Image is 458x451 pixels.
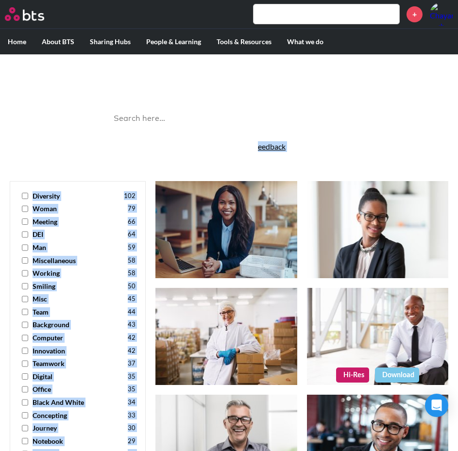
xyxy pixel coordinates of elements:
[407,6,423,22] a: +
[33,294,125,304] span: misc
[128,423,136,433] span: 30
[128,346,136,356] span: 42
[22,321,28,328] input: background 43
[5,7,62,21] a: Go home
[209,29,279,54] label: Tools & Resources
[22,309,28,316] input: team 44
[22,412,28,419] input: concepting 33
[33,436,125,446] span: notebook
[128,320,136,330] span: 43
[430,2,453,26] img: Chayanun Techaworawitayakoon
[128,384,136,394] span: 35
[22,257,28,264] input: miscellaneous 58
[128,243,136,252] span: 59
[128,256,136,266] span: 58
[22,231,28,238] input: DEI 64
[128,411,136,420] span: 33
[22,425,28,432] input: journey 30
[430,2,453,26] a: Profile
[33,384,125,394] span: office
[124,191,136,201] span: 102
[22,334,28,341] input: computer 42
[22,270,28,277] input: working 58
[22,373,28,380] input: digital 35
[22,386,28,393] input: office 35
[128,268,136,278] span: 58
[128,230,136,239] span: 64
[33,411,125,420] span: concepting
[336,367,369,382] a: Hi-Res
[33,217,125,227] span: meeting
[22,205,28,212] input: woman 79
[22,283,28,290] input: smiling 50
[22,218,28,225] input: meeting 66
[128,217,136,227] span: 66
[33,333,125,343] span: computer
[108,106,351,132] input: Search here…
[128,282,136,291] span: 50
[138,29,209,54] label: People & Learning
[22,348,28,354] input: innovation 42
[128,204,136,214] span: 79
[375,367,419,382] a: Download
[33,346,125,356] span: innovation
[22,360,28,367] input: teamwork 37
[33,307,125,317] span: team
[98,64,360,86] h1: Image Gallery
[22,193,28,200] input: diversity 102
[128,294,136,304] span: 45
[33,372,125,382] span: digital
[128,372,136,382] span: 35
[22,438,28,445] input: notebook 29
[34,29,82,54] label: About BTS
[33,423,125,433] span: journey
[22,296,28,302] input: misc 45
[128,398,136,407] span: 34
[98,85,360,96] p: Best reusable photos in one place
[33,256,125,266] span: miscellaneous
[128,436,136,446] span: 29
[128,307,136,317] span: 44
[33,282,125,291] span: smiling
[33,398,125,407] span: Black and White
[279,29,331,54] label: What we do
[33,268,125,278] span: working
[33,320,125,330] span: background
[33,359,125,368] span: teamwork
[33,243,125,252] span: man
[5,7,44,21] img: BTS Logo
[82,29,138,54] label: Sharing Hubs
[22,244,28,251] input: man 59
[425,394,448,417] div: Open Intercom Messenger
[172,142,286,151] a: Ask a Question/Provide Feedback
[33,230,125,239] span: DEI
[128,359,136,368] span: 37
[22,399,28,406] input: Black and White 34
[33,191,121,201] span: diversity
[128,333,136,343] span: 42
[33,204,125,214] span: woman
